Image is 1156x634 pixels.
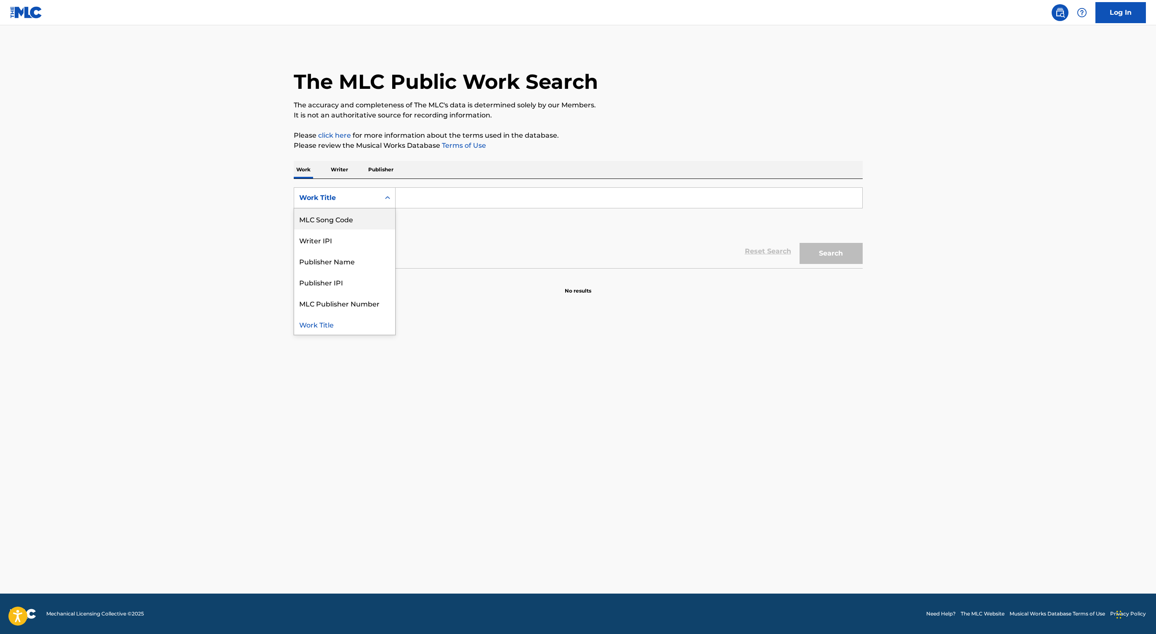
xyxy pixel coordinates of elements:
img: help [1077,8,1087,18]
img: MLC Logo [10,6,43,19]
h1: The MLC Public Work Search [294,69,598,94]
div: Publisher Name [294,250,395,272]
div: Help [1074,4,1090,21]
img: logo [10,609,36,619]
a: Musical Works Database Terms of Use [1010,610,1105,618]
span: Mechanical Licensing Collective © 2025 [46,610,144,618]
p: The accuracy and completeness of The MLC's data is determined solely by our Members. [294,100,863,110]
p: Work [294,161,313,178]
img: search [1055,8,1065,18]
a: click here [318,131,351,139]
form: Search Form [294,187,863,268]
div: Publisher IPI [294,272,395,293]
p: Writer [328,161,351,178]
a: Public Search [1052,4,1068,21]
div: MLC Publisher Number [294,293,395,314]
div: Writer IPI [294,229,395,250]
p: Please for more information about the terms used in the database. [294,131,863,141]
div: Work Title [299,193,375,203]
a: Terms of Use [440,141,486,149]
p: Please review the Musical Works Database [294,141,863,151]
div: Work Title [294,314,395,335]
iframe: Chat Widget [1114,594,1156,634]
a: The MLC Website [961,610,1005,618]
p: Publisher [366,161,396,178]
p: It is not an authoritative source for recording information. [294,110,863,120]
div: Drag [1116,602,1121,627]
div: MLC Song Code [294,208,395,229]
a: Log In [1095,2,1146,23]
a: Need Help? [926,610,956,618]
p: No results [565,277,591,295]
a: Privacy Policy [1110,610,1146,618]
